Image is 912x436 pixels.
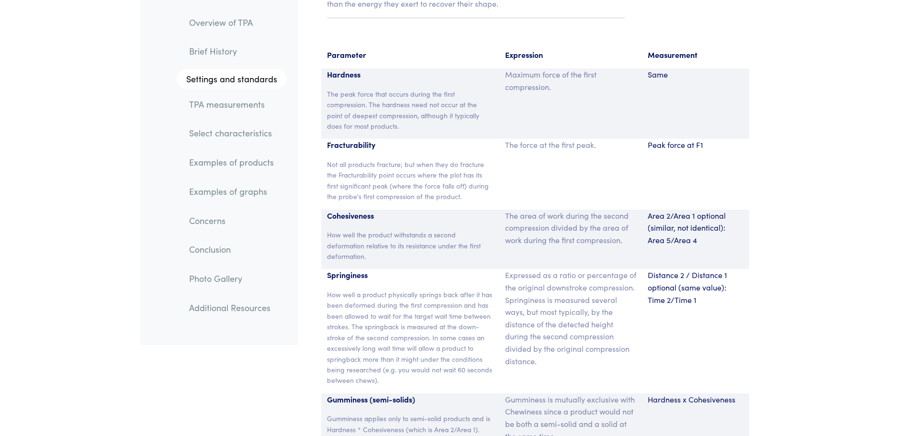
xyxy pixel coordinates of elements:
p: The peak force that occurs during the first compression. The hardness need not occur at the point... [327,89,494,132]
a: Examples of products [181,152,287,174]
a: Settings and standards [177,69,287,89]
p: Expression [505,49,636,61]
a: Additional Resources [181,297,287,319]
a: Photo Gallery [181,268,287,290]
p: How well a product physically springs back after it has been deformed during the first compressio... [327,289,494,386]
p: Gumminess (semi-solids) [327,393,494,406]
a: Overview of TPA [181,11,287,34]
p: Area 2/Area 1 optional (similar, not identical): Area 5/Area 4 [648,210,743,246]
p: Cohesiveness [327,210,494,222]
p: Peak force at F1 [648,139,743,151]
p: Distance 2 / Distance 1 optional (same value): Time 2/Time 1 [648,269,743,306]
a: TPA measurements [181,93,287,115]
p: Gumminess applies only to semi-solid products and is Hardness * Cohesiveness (which is Area 2/Are... [327,413,494,435]
a: Concerns [181,210,287,232]
p: The area of work during the second compression divided by the area of work during the first compr... [505,210,636,246]
p: Maximum force of the first compression. [505,68,636,93]
p: Hardness x Cohesiveness [648,393,743,406]
p: Springiness [327,269,494,281]
a: Brief History [181,41,287,63]
p: Not all products fracture; but when they do fracture the Fracturability point occurs where the pl... [327,159,494,202]
a: Examples of graphs [181,180,287,202]
p: Hardness [327,68,494,81]
p: How well the product withstands a second deformation relative to its resistance under the first d... [327,229,494,261]
p: Fracturability [327,139,494,151]
p: Parameter [327,49,494,61]
a: Select characteristics [181,123,287,145]
p: The force at the first peak. [505,139,636,151]
p: Measurement [648,49,743,61]
p: Expressed as a ratio or percentage of the original downstroke compression. Springiness is measure... [505,269,636,367]
p: Same [648,68,743,81]
a: Conclusion [181,239,287,261]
